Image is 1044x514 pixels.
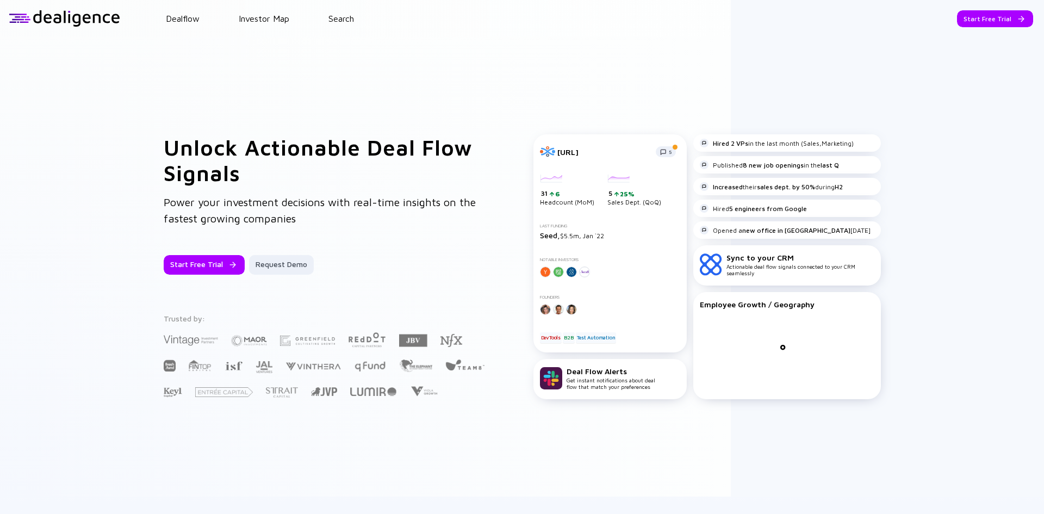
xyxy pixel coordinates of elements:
[164,314,487,323] div: Trusted by:
[540,332,562,343] div: DevTools
[164,134,490,185] h1: Unlock Actionable Deal Flow Signals
[700,160,839,169] div: Published in the
[540,231,560,240] span: Seed,
[726,253,874,276] div: Actionable deal flow signals connected to your CRM seamlessly
[164,255,245,275] button: Start Free Trial
[726,253,874,262] div: Sync to your CRM
[743,161,804,169] strong: 8 new job openings
[700,182,843,191] div: their during
[189,360,212,371] img: FINTOP Capital
[957,10,1033,27] button: Start Free Trial
[440,334,462,347] img: NFX
[280,336,335,346] img: Greenfield Partners
[576,332,616,343] div: Test Automation
[348,330,386,348] img: Red Dot Capital Partners
[608,189,661,198] div: 5
[700,204,807,213] div: Hired
[713,183,743,191] strong: Increased
[540,257,680,262] div: Notable Investors
[354,360,386,373] img: Q Fund
[567,367,655,376] div: Deal Flow Alerts
[554,190,560,198] div: 6
[567,367,655,390] div: Get instant notifications about deal flow that match your preferences
[311,387,337,396] img: Jerusalem Venture Partners
[757,183,815,191] strong: sales dept. by 50%
[256,361,272,373] img: JAL Ventures
[249,255,314,275] button: Request Demo
[540,175,594,206] div: Headcount (MoM)
[540,295,680,300] div: Founders
[742,226,850,234] strong: new office in [GEOGRAPHIC_DATA]
[821,161,839,169] strong: last Q
[835,183,843,191] strong: H2
[700,300,874,309] div: Employee Growth / Geography
[619,190,635,198] div: 25%
[399,333,427,348] img: JBV Capital
[409,386,438,397] img: Viola Growth
[399,360,432,372] img: The Elephant
[164,334,218,346] img: Vintage Investment Partners
[328,14,354,23] a: Search
[231,332,267,350] img: Maor Investments
[350,387,396,396] img: Lumir Ventures
[239,14,289,23] a: Investor Map
[285,361,341,371] img: Vinthera
[445,359,484,370] img: Team8
[540,231,680,240] div: $5.5m, Jan `22
[225,361,243,370] img: Israel Secondary Fund
[166,14,200,23] a: Dealflow
[563,332,574,343] div: B2B
[541,189,594,198] div: 31
[164,196,476,225] span: Power your investment decisions with real-time insights on the fastest growing companies
[700,226,871,234] div: Opened a [DATE]
[700,139,854,147] div: in the last month (Sales,Marketing)
[164,387,182,398] img: Key1 Capital
[607,175,661,206] div: Sales Dept. (QoQ)
[729,205,807,213] strong: 5 engineers from Google
[266,387,298,398] img: Strait Capital
[713,139,748,147] strong: Hired 2 VPs
[540,224,680,228] div: Last Funding
[557,147,649,157] div: [URL]
[195,387,253,397] img: Entrée Capital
